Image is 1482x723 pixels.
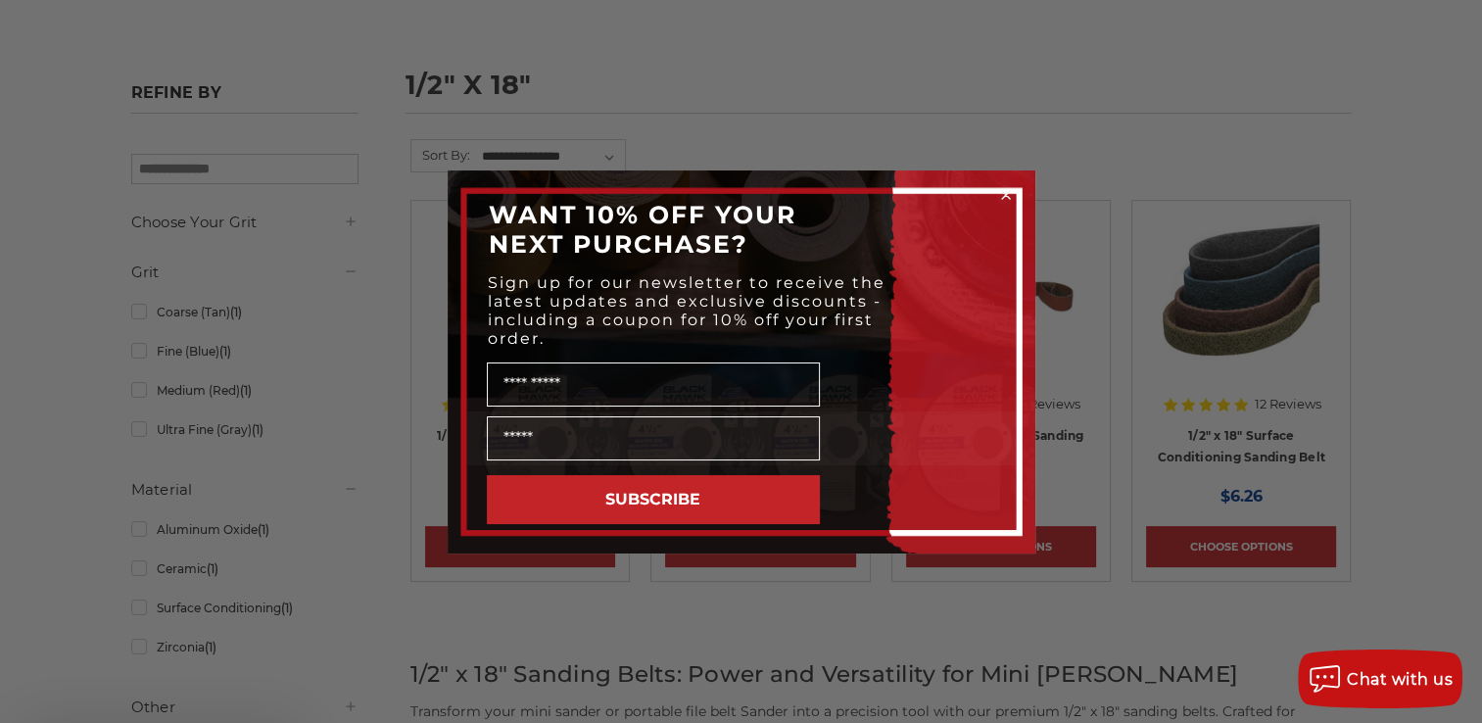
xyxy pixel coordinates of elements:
span: Chat with us [1347,670,1453,689]
button: Close dialog [996,185,1016,205]
button: SUBSCRIBE [487,475,820,524]
span: Sign up for our newsletter to receive the latest updates and exclusive discounts - including a co... [488,273,885,348]
input: Email [487,416,820,460]
button: Chat with us [1298,650,1462,708]
span: WANT 10% OFF YOUR NEXT PURCHASE? [489,200,796,259]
